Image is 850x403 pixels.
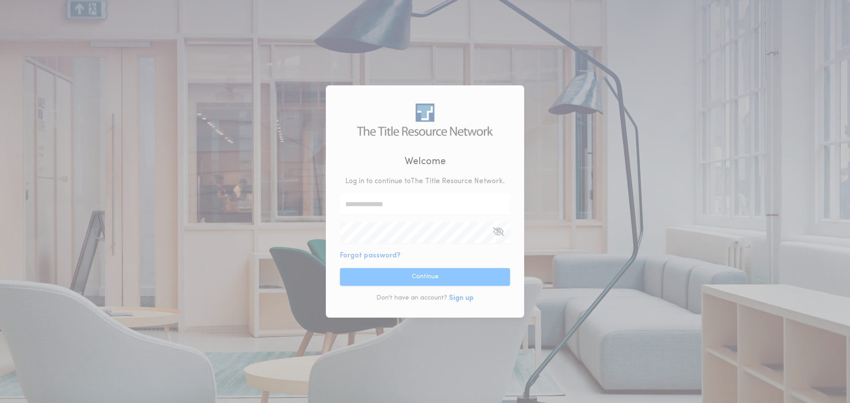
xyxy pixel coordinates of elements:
h2: Welcome [405,154,446,169]
img: logo [357,104,493,136]
button: Continue [340,268,510,286]
p: Log in to continue to The Title Resource Network . [345,176,505,187]
p: Don't have an account? [376,294,447,303]
button: Sign up [449,293,474,303]
button: Forgot password? [340,250,401,261]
